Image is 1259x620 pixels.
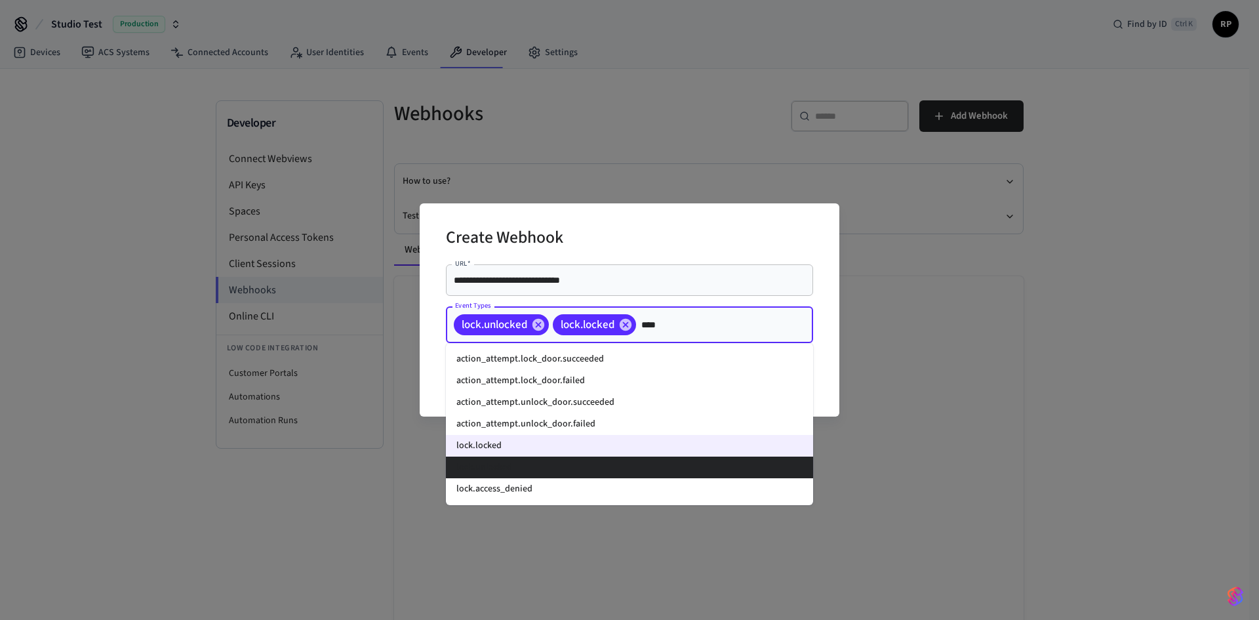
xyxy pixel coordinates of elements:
li: lock.access_denied [446,478,813,500]
span: lock.locked [553,318,622,331]
li: lock.locked [446,435,813,457]
span: lock.unlocked [454,318,535,331]
li: lock.unlocked [446,457,813,478]
label: Event Types [455,300,491,310]
li: action_attempt.unlock_door.succeeded [446,392,813,413]
div: lock.locked [553,314,636,335]
img: SeamLogoGradient.69752ec5.svg [1228,586,1243,607]
li: action_attempt.unlock_door.failed [446,413,813,435]
div: lock.unlocked [454,314,549,335]
li: action_attempt.lock_door.failed [446,370,813,392]
h2: Create Webhook [446,219,563,259]
label: URL [455,258,470,268]
li: action_attempt.lock_door.succeeded [446,348,813,370]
